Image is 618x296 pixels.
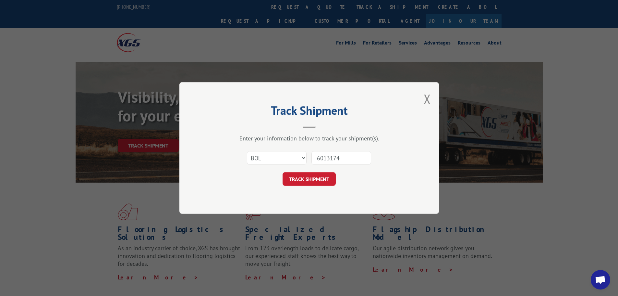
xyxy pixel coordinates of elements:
div: Enter your information below to track your shipment(s). [212,135,406,142]
h2: Track Shipment [212,106,406,118]
button: Close modal [424,90,431,108]
button: TRACK SHIPMENT [283,172,336,186]
div: Open chat [591,270,610,290]
input: Number(s) [311,151,371,165]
